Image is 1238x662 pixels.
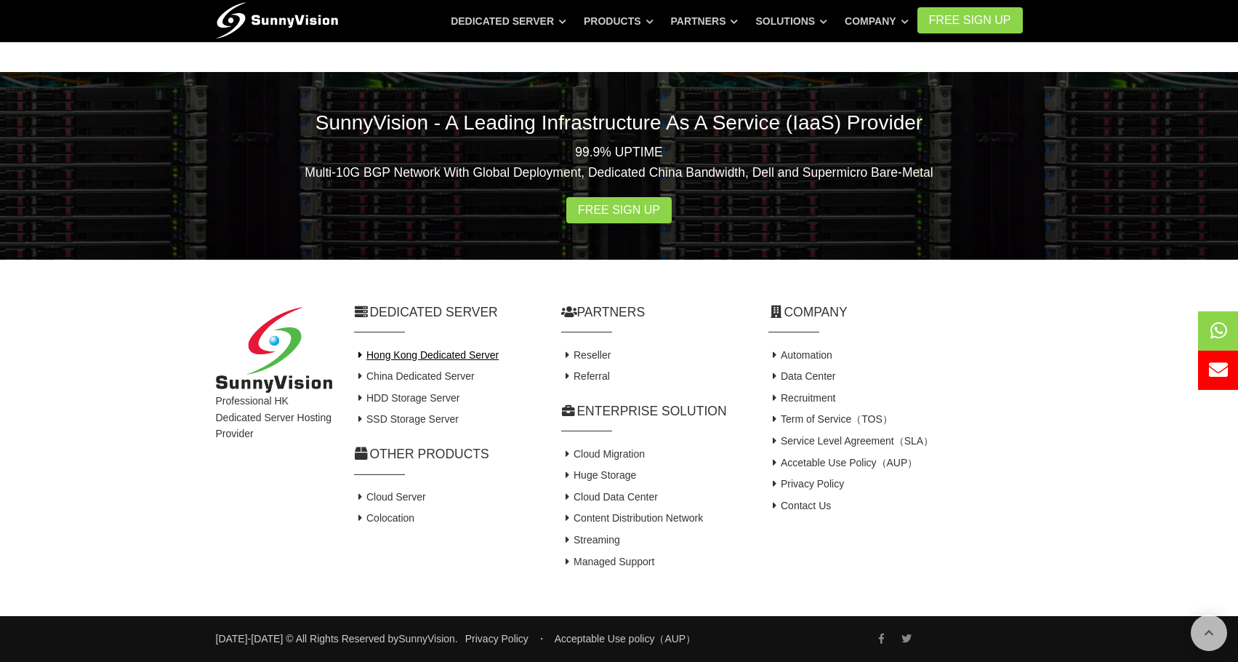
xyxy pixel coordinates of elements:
[755,8,827,34] a: Solutions
[768,370,836,382] a: Data Center
[354,392,460,404] a: HDD Storage Server
[561,370,610,382] a: Referral
[216,307,332,394] img: SunnyVision Limited
[354,303,539,322] h2: Dedicated Server
[768,500,832,511] a: Contact Us
[205,307,343,573] div: Professional HK Dedicated Server Hosting Provider
[768,435,934,447] a: Service Level Agreement（SLA）
[566,197,672,223] a: Free Sign Up
[536,633,547,645] span: ・
[561,303,747,322] h2: Partners
[465,633,528,645] a: Privacy Policy
[354,512,415,524] a: Colocation
[354,491,426,503] a: Cloud Server
[216,108,1023,137] h2: SunnyVision - A Leading Infrastructure As A Service (IaaS) Provider
[354,349,499,361] a: Hong Kong Dedicated Server
[561,534,620,546] a: Streaming
[354,370,475,382] a: China Dedicated Server
[354,445,539,463] h2: Other Products
[671,8,739,34] a: Partners
[555,633,696,645] a: Acceptable Use policy（AUP）
[354,413,459,425] a: SSD Storage Server
[561,469,637,481] a: Huge Storage
[845,8,909,34] a: Company
[561,491,658,503] a: Cloud Data Center
[561,556,655,567] a: Managed Support
[451,8,566,34] a: Dedicated Server
[768,478,845,490] a: Privacy Policy
[768,413,893,425] a: Term of Service（TOS）
[398,633,455,645] a: SunnyVision
[768,303,1023,322] h2: Company
[768,349,832,361] a: Automation
[216,142,1023,183] p: 99.9% UPTIME Multi-10G BGP Network With Global Deployment, Dedicated China Bandwidth, Dell and Su...
[216,631,458,647] small: [DATE]-[DATE] © All Rights Reserved by .
[917,7,1023,33] a: FREE Sign Up
[768,392,836,404] a: Recruitment
[561,402,747,420] h2: Enterprise Solution
[561,448,646,460] a: Cloud Migration
[768,457,918,468] a: Accetable Use Policy（AUP）
[561,512,704,524] a: Content Distribution Network
[584,8,654,34] a: Products
[561,349,611,361] a: Reseller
